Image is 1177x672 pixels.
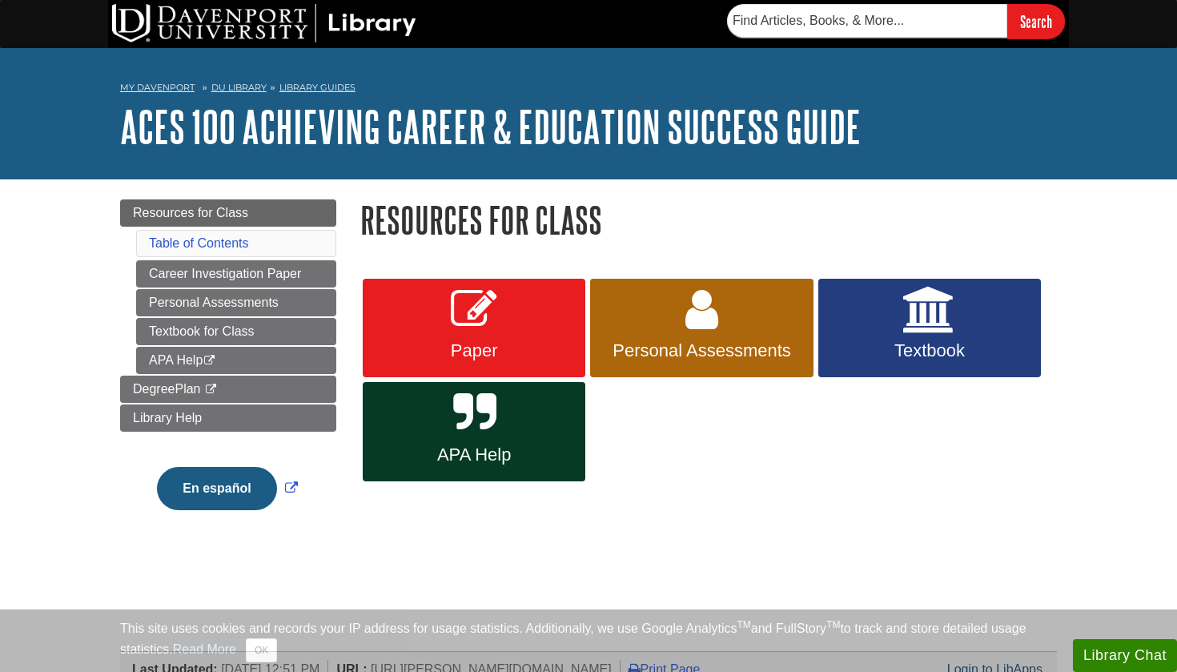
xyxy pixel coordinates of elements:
[157,467,276,510] button: En español
[602,340,801,361] span: Personal Assessments
[136,347,336,374] a: APA Help
[120,199,336,537] div: Guide Page Menu
[727,4,1065,38] form: Searches DU Library's articles, books, and more
[136,318,336,345] a: Textbook for Class
[133,382,201,396] span: DegreePlan
[363,382,585,481] a: APA Help
[120,404,336,432] a: Library Help
[120,376,336,403] a: DegreePlan
[727,4,1007,38] input: Find Articles, Books, & More...
[830,340,1029,361] span: Textbook
[173,642,236,656] a: Read More
[112,4,416,42] img: DU Library
[360,199,1057,240] h1: Resources for Class
[1073,639,1177,672] button: Library Chat
[204,384,218,395] i: This link opens in a new window
[737,619,750,630] sup: TM
[133,411,202,425] span: Library Help
[136,289,336,316] a: Personal Assessments
[120,199,336,227] a: Resources for Class
[246,638,277,662] button: Close
[1007,4,1065,38] input: Search
[153,481,301,495] a: Link opens in new window
[818,279,1041,378] a: Textbook
[149,236,249,250] a: Table of Contents
[375,340,573,361] span: Paper
[211,82,267,93] a: DU Library
[133,206,248,219] span: Resources for Class
[120,77,1057,103] nav: breadcrumb
[375,445,573,465] span: APA Help
[120,619,1057,662] div: This site uses cookies and records your IP address for usage statistics. Additionally, we use Goo...
[136,260,336,288] a: Career Investigation Paper
[590,279,813,378] a: Personal Assessments
[120,81,195,95] a: My Davenport
[826,619,840,630] sup: TM
[363,279,585,378] a: Paper
[203,356,216,366] i: This link opens in a new window
[120,102,861,151] a: ACES 100 Achieving Career & Education Success Guide
[279,82,356,93] a: Library Guides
